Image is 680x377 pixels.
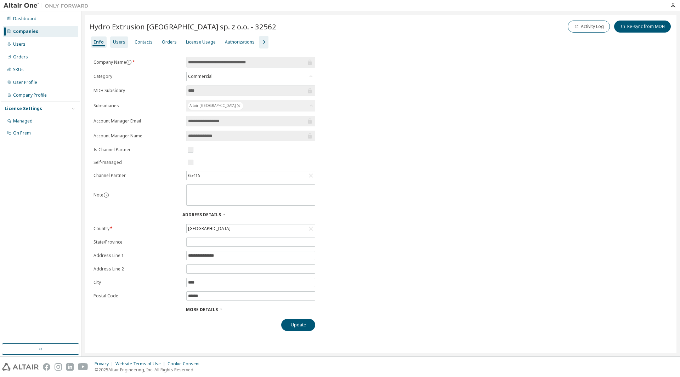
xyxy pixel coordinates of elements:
span: Address Details [182,212,221,218]
div: Commercial [187,73,214,80]
img: linkedin.svg [66,363,74,371]
div: Companies [13,29,38,34]
label: Company Name [93,59,182,65]
label: Account Manager Email [93,118,182,124]
div: Managed [13,118,33,124]
button: Activity Log [568,21,610,33]
label: Self-managed [93,160,182,165]
img: Altair One [4,2,92,9]
label: Category [93,74,182,79]
div: SKUs [13,67,24,73]
span: More Details [186,307,218,313]
button: Update [281,319,315,331]
label: State/Province [93,239,182,245]
div: User Profile [13,80,37,85]
label: MDH Subsidary [93,88,182,93]
img: instagram.svg [55,363,62,371]
div: Contacts [135,39,153,45]
div: Cookie Consent [168,361,204,367]
label: Channel Partner [93,173,182,178]
div: 65415 [187,171,315,180]
div: Users [113,39,125,45]
div: Orders [13,54,28,60]
label: Postal Code [93,293,182,299]
div: Altair [GEOGRAPHIC_DATA] [188,102,243,110]
img: youtube.svg [78,363,88,371]
button: information [103,192,109,198]
div: Altair [GEOGRAPHIC_DATA] [186,100,315,112]
label: Account Manager Name [93,133,182,139]
div: [GEOGRAPHIC_DATA] [187,225,232,233]
div: Privacy [95,361,115,367]
button: Re-sync from MDH [614,21,671,33]
span: Hydro Extrusion [GEOGRAPHIC_DATA] sp. z o.o. - 32562 [89,22,276,32]
label: Is Channel Partner [93,147,182,153]
div: Authorizations [225,39,255,45]
div: Website Terms of Use [115,361,168,367]
div: Info [94,39,104,45]
div: Company Profile [13,92,47,98]
div: License Usage [186,39,216,45]
img: facebook.svg [43,363,50,371]
label: Address Line 1 [93,253,182,258]
label: Address Line 2 [93,266,182,272]
div: Orders [162,39,177,45]
div: Dashboard [13,16,36,22]
label: City [93,280,182,285]
div: On Prem [13,130,31,136]
div: 65415 [187,172,202,179]
img: altair_logo.svg [2,363,39,371]
div: [GEOGRAPHIC_DATA] [187,224,315,233]
label: Note [93,192,103,198]
div: License Settings [5,106,42,112]
label: Subsidiaries [93,103,182,109]
div: Users [13,41,25,47]
label: Country [93,226,182,232]
button: information [126,59,132,65]
p: © 2025 Altair Engineering, Inc. All Rights Reserved. [95,367,204,373]
div: Commercial [187,72,315,81]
